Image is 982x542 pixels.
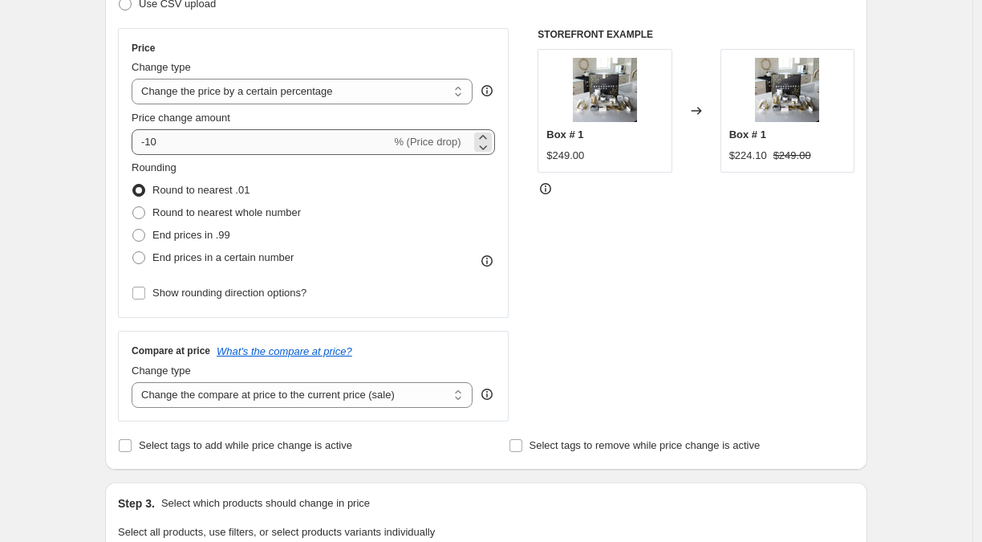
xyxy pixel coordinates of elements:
[729,128,766,141] span: Box # 1
[118,526,435,538] span: Select all products, use filters, or select products variants individually
[132,129,391,155] input: -15
[152,229,230,241] span: End prices in .99
[479,386,495,402] div: help
[132,61,191,73] span: Change type
[729,148,767,164] div: $224.10
[132,161,177,173] span: Rounding
[132,365,191,377] span: Change type
[394,136,461,148] span: % (Price drop)
[118,495,155,511] h2: Step 3.
[139,439,352,451] span: Select tags to add while price change is active
[546,128,583,141] span: Box # 1
[152,184,250,196] span: Round to nearest .01
[755,58,819,122] img: MCK_8306e_80x.jpg
[152,206,301,218] span: Round to nearest whole number
[152,287,306,299] span: Show rounding direction options?
[479,83,495,99] div: help
[132,112,230,124] span: Price change amount
[538,28,854,41] h6: STOREFRONT EXAMPLE
[773,148,811,164] strike: $249.00
[132,42,155,55] h3: Price
[152,251,294,263] span: End prices in a certain number
[132,344,210,357] h3: Compare at price
[573,58,637,122] img: MCK_8306e_80x.jpg
[161,495,370,511] p: Select which products should change in price
[217,345,352,357] button: What's the compare at price?
[546,148,584,164] div: $249.00
[530,439,761,451] span: Select tags to remove while price change is active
